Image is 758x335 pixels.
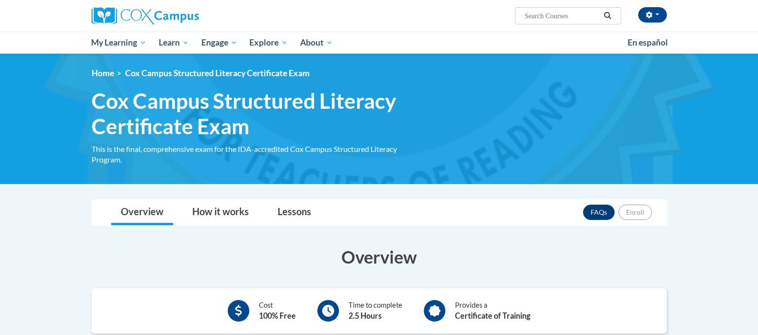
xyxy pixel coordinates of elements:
[600,10,615,22] button: Search
[259,300,296,322] div: Cost
[92,245,667,269] h3: Overview
[618,205,652,220] button: Enroll
[259,311,296,320] b: 100% Free
[91,37,146,48] span: My Learning
[524,10,600,22] input: Search Courses
[455,311,530,320] b: Certificate of Training
[249,37,288,48] span: Explore
[85,32,153,54] a: My Learning
[294,32,339,54] a: About
[243,32,294,54] a: Explore
[195,32,244,54] a: Engage
[92,7,274,24] a: Cox Campus
[125,68,310,78] span: Cox Campus Structured Literacy Certificate Exam
[183,200,258,225] a: How it works
[159,37,189,48] span: Learn
[300,37,333,48] span: About
[349,300,402,322] div: Time to complete
[621,33,674,53] a: En español
[349,311,382,320] b: 2.5 Hours
[583,205,615,220] a: FAQs
[152,32,195,54] a: Learn
[77,32,681,54] div: Main menu
[628,37,668,47] span: En español
[455,300,530,322] div: Provides a
[92,7,199,24] img: Cox Campus
[638,7,667,23] button: Account Settings
[92,144,422,165] div: This is the final, comprehensive exam for the IDA-accredited Cox Campus Structured Literacy Program.
[201,37,237,48] span: Engage
[268,200,321,225] a: Lessons
[92,68,114,78] a: Home
[92,88,422,139] span: Cox Campus Structured Literacy Certificate Exam
[111,200,173,225] a: Overview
